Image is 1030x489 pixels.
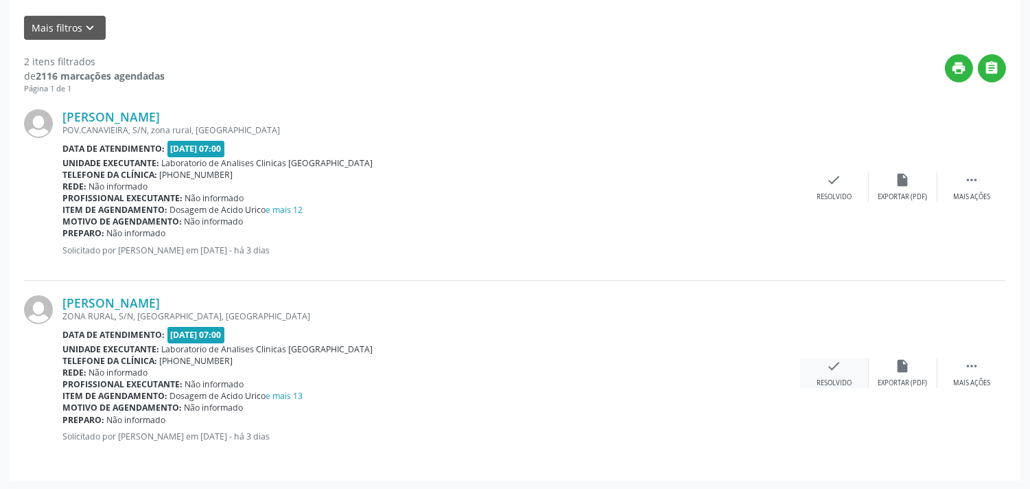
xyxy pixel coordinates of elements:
i: print [952,60,967,76]
b: Preparo: [62,414,104,426]
div: 2 itens filtrados [24,54,165,69]
span: [DATE] 07:00 [167,141,225,157]
b: Data de atendimento: [62,329,165,341]
strong: 2116 marcações agendadas [36,69,165,82]
div: Página 1 de 1 [24,83,165,95]
span: Não informado [107,414,166,426]
i: check [827,359,842,374]
img: img [24,295,53,324]
a: e mais 12 [266,204,303,216]
b: Motivo de agendamento: [62,402,182,413]
a: e mais 13 [266,390,303,402]
b: Profissional executante: [62,192,183,204]
span: Não informado [89,367,148,378]
i:  [985,60,1000,76]
div: Mais ações [953,192,990,202]
img: img [24,109,53,138]
b: Unidade executante: [62,343,159,355]
button: print [945,54,973,82]
span: Não informado [185,192,244,204]
b: Rede: [62,181,86,192]
div: Resolvido [817,192,852,202]
div: Exportar (PDF) [878,192,928,202]
span: Laboratorio de Analises Clinicas [GEOGRAPHIC_DATA] [162,157,373,169]
i: keyboard_arrow_down [83,21,98,36]
i:  [964,359,979,374]
div: Mais ações [953,378,990,388]
span: Não informado [107,227,166,239]
div: de [24,69,165,83]
span: [DATE] 07:00 [167,327,225,343]
a: [PERSON_NAME] [62,109,160,124]
b: Motivo de agendamento: [62,216,182,227]
div: Exportar (PDF) [878,378,928,388]
div: ZONA RURAL, S/N, [GEOGRAPHIC_DATA], [GEOGRAPHIC_DATA] [62,310,800,322]
a: [PERSON_NAME] [62,295,160,310]
span: [PHONE_NUMBER] [160,355,233,367]
div: POV.CANAVIEIRA, S/N, zona rural, [GEOGRAPHIC_DATA] [62,124,800,136]
span: Não informado [89,181,148,192]
span: Laboratorio de Analises Clinicas [GEOGRAPHIC_DATA] [162,343,373,355]
p: Solicitado por [PERSON_NAME] em [DATE] - há 3 dias [62,244,800,256]
span: [PHONE_NUMBER] [160,169,233,181]
b: Telefone da clínica: [62,355,157,367]
button: Mais filtroskeyboard_arrow_down [24,16,106,40]
i: insert_drive_file [896,359,911,374]
span: Não informado [185,378,244,390]
b: Data de atendimento: [62,143,165,155]
b: Preparo: [62,227,104,239]
div: Resolvido [817,378,852,388]
i:  [964,172,979,187]
b: Rede: [62,367,86,378]
b: Unidade executante: [62,157,159,169]
i: insert_drive_file [896,172,911,187]
span: Não informado [185,216,244,227]
i: check [827,172,842,187]
span: Dosagem de Acido Urico [170,390,303,402]
b: Item de agendamento: [62,204,167,216]
b: Telefone da clínica: [62,169,157,181]
button:  [978,54,1006,82]
b: Item de agendamento: [62,390,167,402]
p: Solicitado por [PERSON_NAME] em [DATE] - há 3 dias [62,431,800,442]
span: Não informado [185,402,244,413]
span: Dosagem de Acido Urico [170,204,303,216]
b: Profissional executante: [62,378,183,390]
